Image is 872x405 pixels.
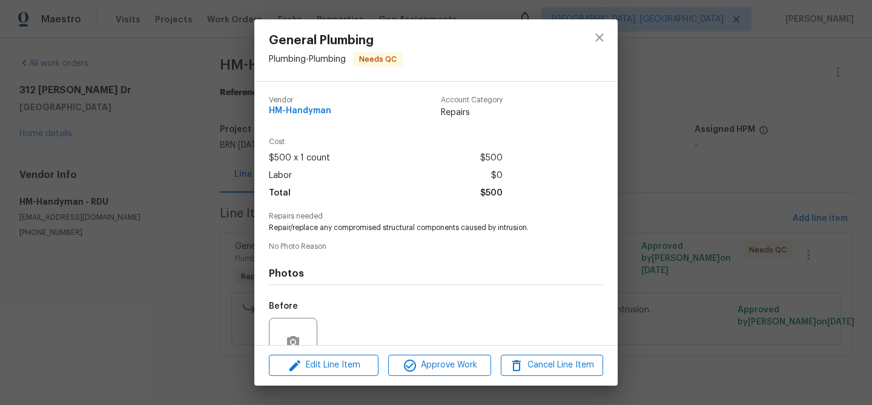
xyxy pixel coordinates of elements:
span: $500 [480,185,503,202]
span: Account Category [441,96,503,104]
span: Cost [269,138,503,146]
span: No Photo Reason [269,243,603,251]
span: Repairs needed [269,212,603,220]
span: Needs QC [354,53,401,65]
span: Vendor [269,96,331,104]
span: General Plumbing [269,34,403,47]
button: close [585,23,614,52]
span: Approve Work [392,358,487,373]
button: Edit Line Item [269,355,378,376]
span: Edit Line Item [272,358,375,373]
h4: Photos [269,268,603,280]
span: $0 [491,167,503,185]
span: Repair/replace any compromised structural components caused by intrusion. [269,223,570,233]
span: Plumbing - Plumbing [269,55,346,64]
span: Labor [269,167,292,185]
h5: Before [269,302,298,311]
span: $500 [480,150,503,167]
button: Approve Work [388,355,490,376]
span: HM-Handyman [269,107,331,116]
button: Cancel Line Item [501,355,603,376]
span: Cancel Line Item [504,358,599,373]
span: $500 x 1 count [269,150,330,167]
span: Repairs [441,107,503,119]
span: Total [269,185,291,202]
